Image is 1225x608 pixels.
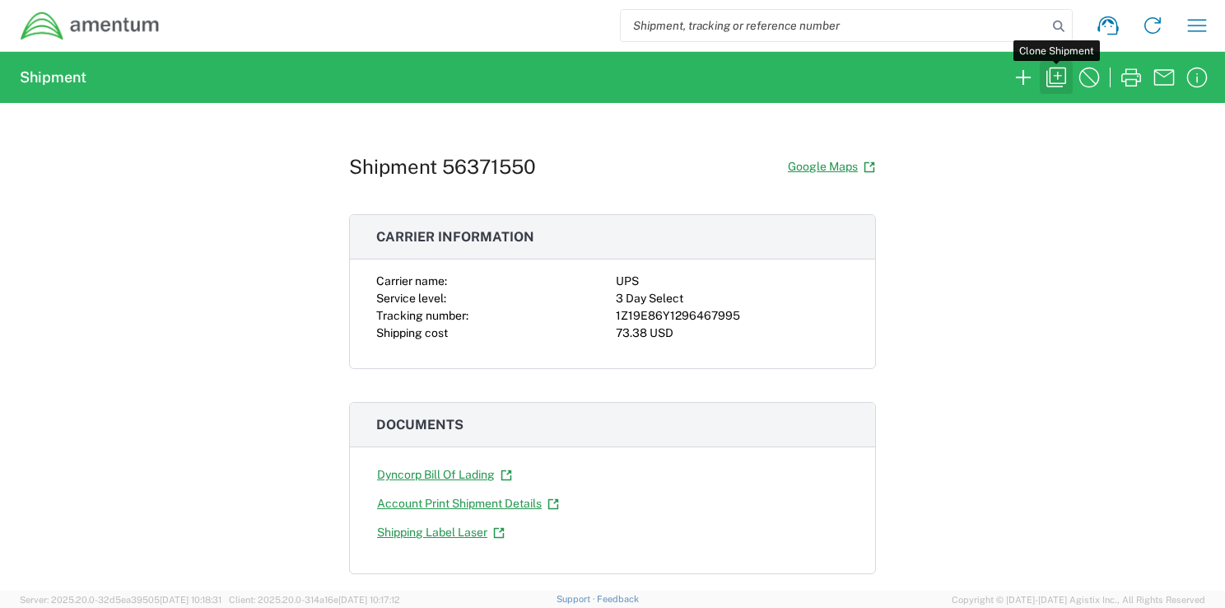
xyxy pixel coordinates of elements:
span: Service level: [376,292,446,305]
a: Account Print Shipment Details [376,489,560,518]
a: Support [557,594,598,604]
div: UPS [616,273,849,290]
h2: Shipment [20,68,86,87]
a: Dyncorp Bill Of Lading [376,461,513,489]
img: dyncorp [20,11,161,41]
input: Shipment, tracking or reference number [621,10,1047,41]
div: 3 Day Select [616,290,849,307]
a: Google Maps [787,152,876,181]
span: Carrier name: [376,274,447,288]
span: Tracking number: [376,309,468,322]
span: Documents [376,417,463,433]
div: 73.38 USD [616,325,849,342]
span: Copyright © [DATE]-[DATE] Agistix Inc., All Rights Reserved [952,592,1205,607]
span: Carrier information [376,229,534,245]
span: Server: 2025.20.0-32d5ea39505 [20,595,221,605]
span: [DATE] 10:18:31 [160,595,221,605]
div: 1Z19E86Y1296467995 [616,307,849,325]
span: Client: 2025.20.0-314a16e [229,595,400,605]
span: [DATE] 10:17:12 [338,595,400,605]
span: Shipping cost [376,326,448,339]
a: Feedback [597,594,639,604]
a: Shipping Label Laser [376,518,505,547]
h1: Shipment 56371550 [349,155,536,179]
